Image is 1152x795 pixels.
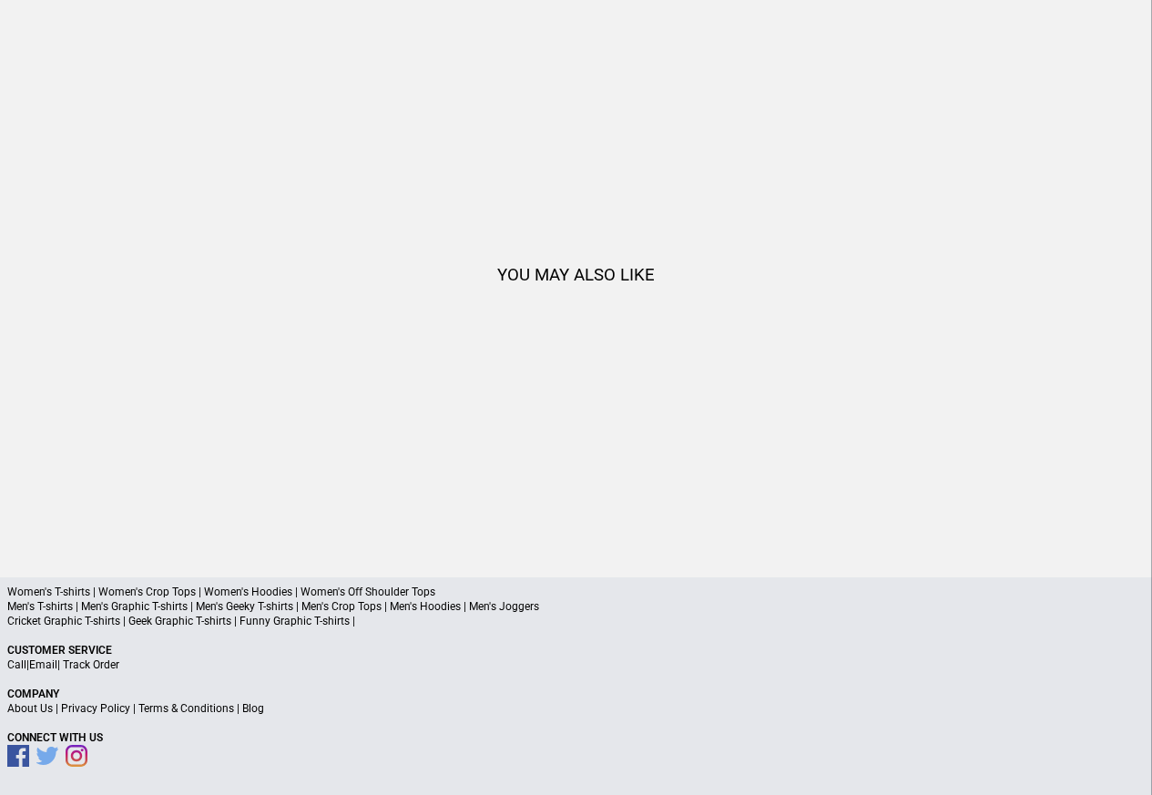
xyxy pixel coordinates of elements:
[7,599,1145,614] p: Men's T-shirts | Men's Graphic T-shirts | Men's Geeky T-shirts | Men's Crop Tops | Men's Hoodies ...
[61,702,130,715] a: Privacy Policy
[7,658,26,671] a: Call
[497,265,655,285] span: YOU MAY ALSO LIKE
[7,730,1145,745] p: Connect With Us
[7,585,1145,599] p: Women's T-shirts | Women's Crop Tops | Women's Hoodies | Women's Off Shoulder Tops
[7,614,1145,628] p: Cricket Graphic T-shirts | Geek Graphic T-shirts | Funny Graphic T-shirts |
[7,643,1145,657] p: Customer Service
[7,702,53,715] a: About Us
[7,701,1145,716] p: | | |
[7,657,1145,672] p: | |
[138,702,234,715] a: Terms & Conditions
[63,658,119,671] a: Track Order
[7,687,1145,701] p: Company
[29,658,57,671] a: Email
[242,702,264,715] a: Blog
